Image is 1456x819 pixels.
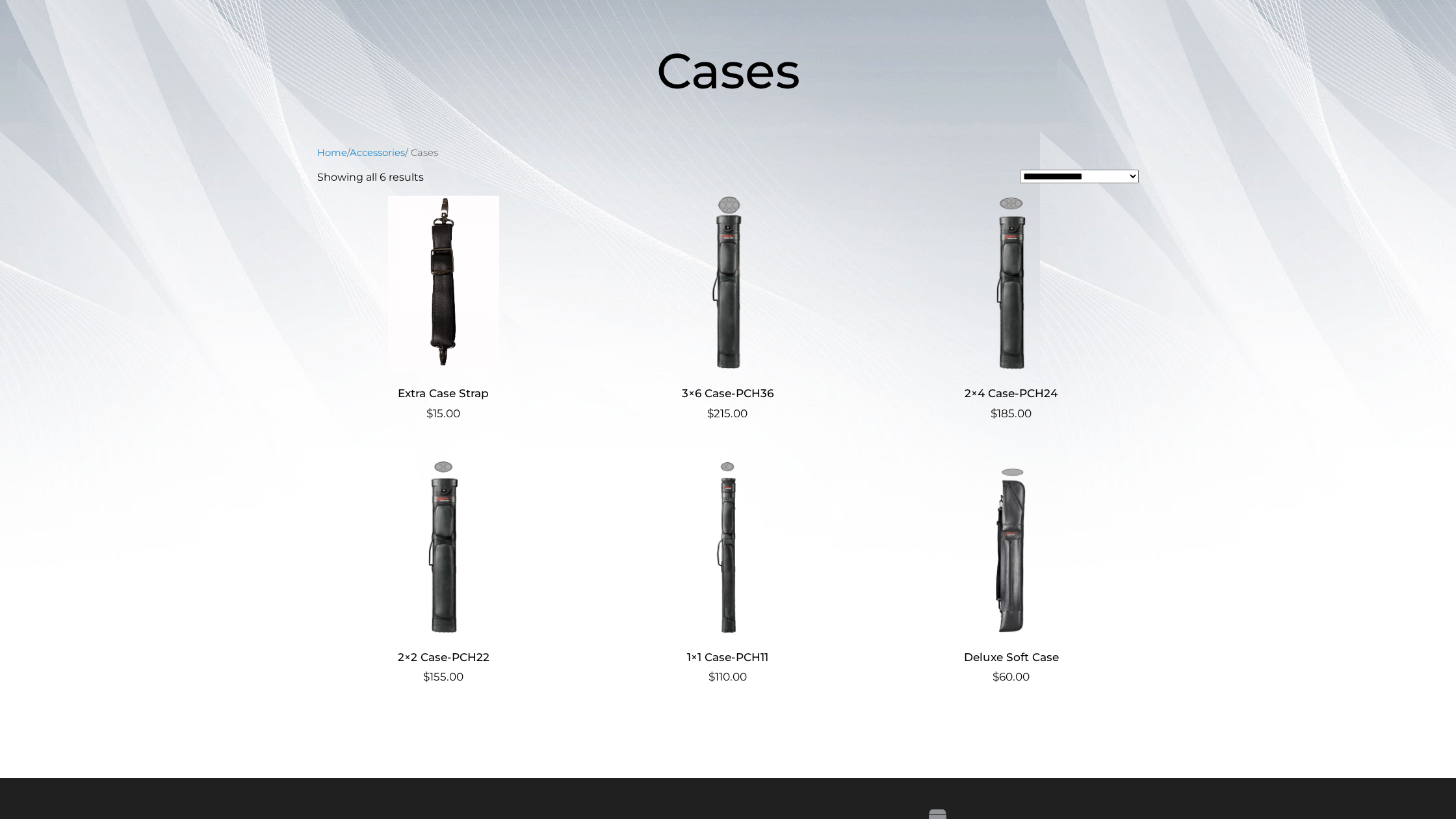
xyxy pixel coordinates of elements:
nav: Breadcrumb [317,146,1139,160]
img: 2x4 Case-PCH24 [885,196,1137,371]
img: Deluxe Soft Case [885,459,1137,634]
span: $ [707,407,714,420]
bdi: 185.00 [991,407,1032,420]
h2: Extra Case Strap [317,382,570,406]
a: Extra Case Strap $15.00 [317,196,570,422]
img: 1x1 Case-PCH11 [601,459,854,634]
img: Extra Case Strap [317,196,570,371]
a: 1×1 Case-PCH11 $110.00 [601,459,854,686]
h2: 3×6 Case-PCH36 [601,382,854,406]
select: Shop order [1020,170,1139,183]
h2: 1×1 Case-PCH11 [601,645,854,669]
span: $ [993,670,999,683]
a: 2×4 Case-PCH24 $185.00 [885,196,1137,422]
span: $ [423,670,430,683]
bdi: 15.00 [426,407,460,420]
a: 3×6 Case-PCH36 $215.00 [601,196,854,422]
span: $ [708,670,715,683]
span: Cases [656,40,800,101]
img: 3x6 Case-PCH36 [601,196,854,371]
p: Showing all 6 results [317,170,424,185]
a: Home [317,147,347,159]
a: Accessories [350,147,405,159]
bdi: 215.00 [707,407,747,420]
a: 2×2 Case-PCH22 $155.00 [317,459,570,686]
span: $ [426,407,433,420]
a: Deluxe Soft Case $60.00 [885,459,1137,686]
span: $ [991,407,997,420]
bdi: 60.00 [993,670,1030,683]
bdi: 155.00 [423,670,463,683]
h2: 2×4 Case-PCH24 [885,382,1137,406]
h2: Deluxe Soft Case [885,645,1137,669]
img: 2x2 Case-PCH22 [317,459,570,634]
bdi: 110.00 [708,670,747,683]
h2: 2×2 Case-PCH22 [317,645,570,669]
